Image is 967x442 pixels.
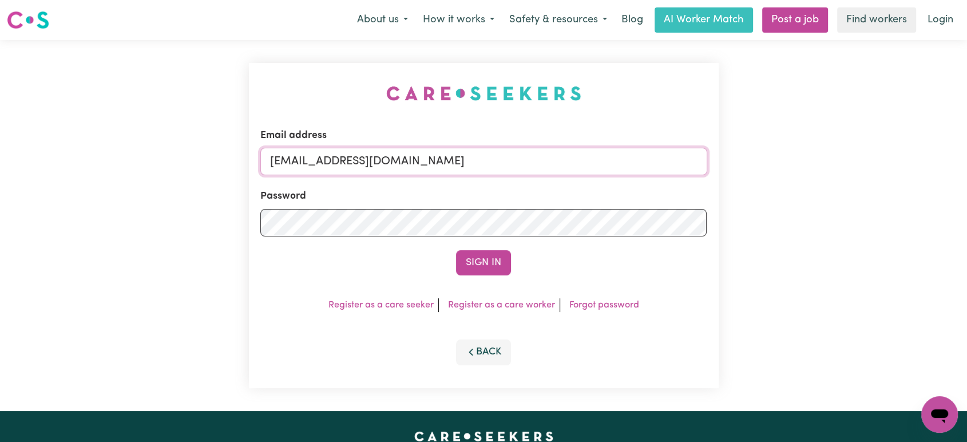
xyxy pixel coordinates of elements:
[456,340,511,365] button: Back
[414,432,553,441] a: Careseekers home page
[615,7,650,33] a: Blog
[569,301,639,310] a: Forgot password
[456,250,511,275] button: Sign In
[448,301,555,310] a: Register as a care worker
[350,8,415,32] button: About us
[502,8,615,32] button: Safety & resources
[7,10,49,30] img: Careseekers logo
[921,7,960,33] a: Login
[655,7,753,33] a: AI Worker Match
[762,7,828,33] a: Post a job
[260,128,327,143] label: Email address
[921,396,958,433] iframe: Button to launch messaging window
[837,7,916,33] a: Find workers
[260,148,707,175] input: Email address
[7,7,49,33] a: Careseekers logo
[260,189,306,204] label: Password
[328,301,434,310] a: Register as a care seeker
[415,8,502,32] button: How it works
